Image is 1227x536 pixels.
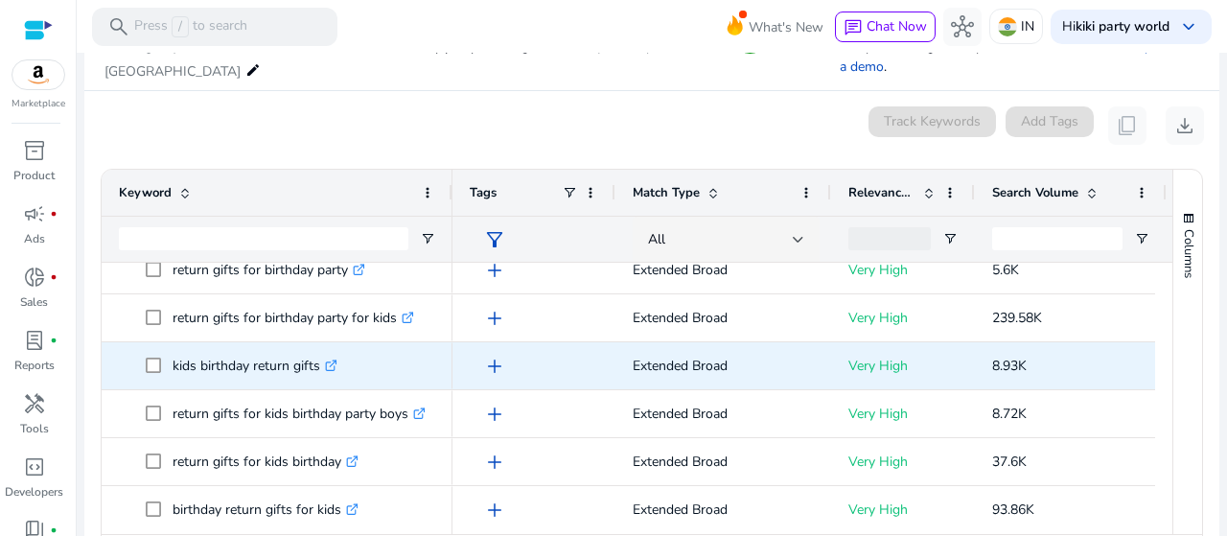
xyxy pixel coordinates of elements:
[173,250,365,290] p: return gifts for birthday party
[470,184,497,201] span: Tags
[24,230,45,247] p: Ads
[992,405,1027,423] span: 8.72K
[420,231,435,246] button: Open Filter Menu
[483,307,506,330] span: add
[1062,20,1169,34] p: Hi
[173,346,337,385] p: kids birthday return gifts
[23,139,46,162] span: inventory_2
[13,167,55,184] p: Product
[992,184,1078,201] span: Search Volume
[23,329,46,352] span: lab_profile
[633,394,814,433] p: Extended Broad
[848,298,958,338] p: Very High
[848,250,958,290] p: Very High
[20,293,48,311] p: Sales
[992,357,1027,375] span: 8.93K
[1076,17,1169,35] b: kiki party world
[835,12,936,42] button: chatChat Now
[483,403,506,426] span: add
[633,346,814,385] p: Extended Broad
[12,60,64,89] img: amazon.svg
[992,453,1027,471] span: 37.6K
[848,490,958,529] p: Very High
[50,273,58,281] span: fiber_manual_record
[483,355,506,378] span: add
[173,490,359,529] p: birthday return gifts for kids
[173,394,426,433] p: return gifts for kids birthday party boys
[998,17,1017,36] img: in.svg
[840,36,1204,77] p: Are you looking for Keyword data via API? If so, .
[245,58,261,82] mat-icon: edit
[1134,231,1149,246] button: Open Filter Menu
[749,11,823,44] span: What's New
[14,357,55,374] p: Reports
[633,250,814,290] p: Extended Broad
[1177,15,1200,38] span: keyboard_arrow_down
[633,184,700,201] span: Match Type
[173,298,414,338] p: return gifts for birthday party for kids
[172,16,189,37] span: /
[1173,114,1196,137] span: download
[483,499,506,522] span: add
[633,298,814,338] p: Extended Broad
[20,420,49,437] p: Tools
[633,490,814,529] p: Extended Broad
[107,15,130,38] span: search
[23,266,46,289] span: donut_small
[848,394,958,433] p: Very High
[992,227,1123,250] input: Search Volume Filter Input
[104,62,241,81] span: [GEOGRAPHIC_DATA]
[992,501,1034,519] span: 93.86K
[1021,10,1034,43] p: IN
[23,202,46,225] span: campaign
[1180,229,1197,278] span: Columns
[848,346,958,385] p: Very High
[483,228,506,251] span: filter_alt
[134,16,247,37] p: Press to search
[633,442,814,481] p: Extended Broad
[12,97,65,111] p: Marketplace
[483,451,506,474] span: add
[50,526,58,534] span: fiber_manual_record
[844,18,863,37] span: chat
[23,392,46,415] span: handyman
[992,309,1042,327] span: 239.58K
[1166,106,1204,145] button: download
[50,210,58,218] span: fiber_manual_record
[483,259,506,282] span: add
[119,184,172,201] span: Keyword
[942,231,958,246] button: Open Filter Menu
[867,17,927,35] span: Chat Now
[50,337,58,344] span: fiber_manual_record
[173,442,359,481] p: return gifts for kids birthday
[5,483,63,501] p: Developers
[848,184,915,201] span: Relevance Score
[848,442,958,481] p: Very High
[943,8,982,46] button: hub
[23,455,46,478] span: code_blocks
[648,230,665,248] span: All
[992,261,1019,279] span: 5.6K
[119,227,408,250] input: Keyword Filter Input
[951,15,974,38] span: hub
